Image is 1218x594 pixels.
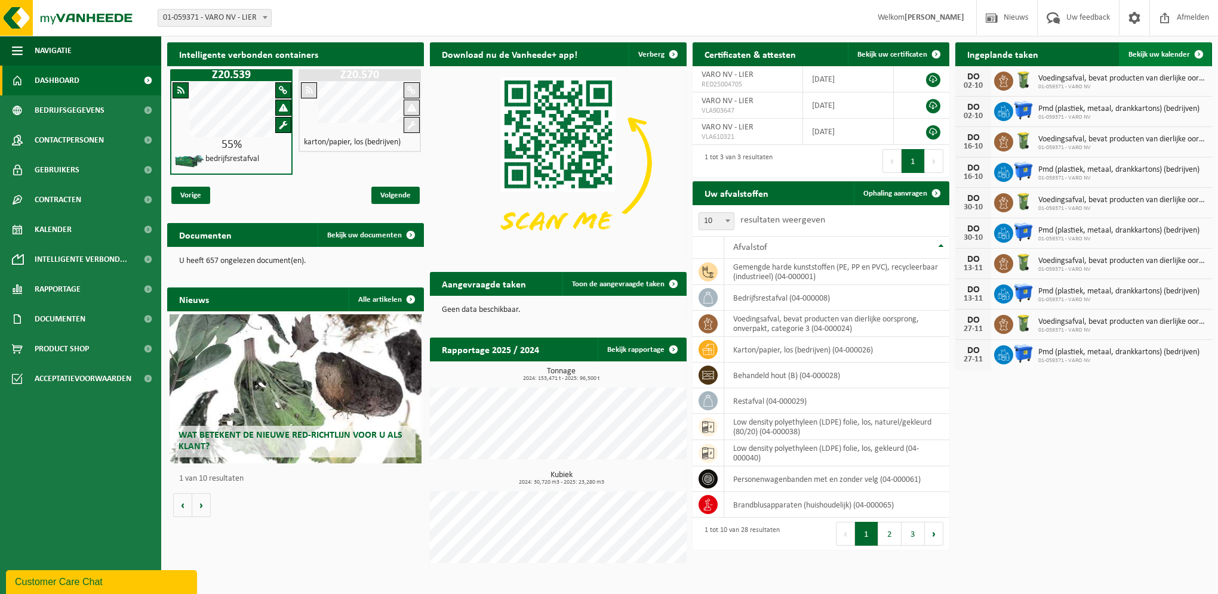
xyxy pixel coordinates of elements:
span: 01-059371 - VARO NV [1038,83,1206,91]
h2: Nieuws [167,287,221,311]
img: Download de VHEPlus App [430,66,687,259]
span: Intelligente verbond... [35,245,127,274]
span: Voedingsafval, bevat producten van dierlijke oorsprong, onverpakt, categorie 3 [1038,317,1206,327]
td: bedrijfsrestafval (04-000008) [724,285,949,311]
a: Bekijk uw documenten [318,223,423,247]
td: voedingsafval, bevat producten van dierlijke oorsprong, onverpakt, categorie 3 (04-000024) [724,311,949,337]
span: Pmd (plastiek, metaal, drankkartons) (bedrijven) [1038,348,1199,357]
span: Dashboard [35,66,79,95]
span: Contracten [35,185,81,215]
span: 01-059371 - VARO NV [1038,266,1206,273]
td: brandblusapparaten (huishoudelijk) (04-000065) [724,492,949,518]
span: 01-059371 - VARO NV [1038,236,1199,243]
div: DO [961,133,985,143]
a: Bekijk uw certificaten [848,42,948,66]
a: Bekijk uw kalender [1119,42,1211,66]
span: RED25004705 [702,80,793,89]
span: VARO NV - LIER [702,97,753,106]
div: DO [961,285,985,295]
td: restafval (04-000029) [724,388,949,414]
td: gemengde harde kunststoffen (PE, PP en PVC), recycleerbaar (industrieel) (04-000001) [724,259,949,285]
h3: Tonnage [436,367,687,382]
span: VLA610321 [702,132,793,142]
span: Volgende [371,187,420,204]
h2: Certificaten & attesten [693,42,808,66]
span: Afvalstof [733,243,767,252]
h2: Intelligente verbonden containers [167,42,424,66]
td: karton/papier, los (bedrijven) (04-000026) [724,337,949,363]
span: 01-059371 - VARO NV [1038,296,1199,304]
img: WB-1100-HPE-BE-01 [1013,283,1034,303]
span: VARO NV - LIER [702,123,753,132]
span: Bedrijfsgegevens [35,95,104,125]
span: 01-059371 - VARO NV [1038,205,1206,212]
button: Next [925,149,943,173]
button: Volgende [192,493,211,517]
span: Acceptatievoorwaarden [35,364,131,394]
h3: Kubiek [436,471,687,485]
td: low density polyethyleen (LDPE) folie, los, naturel/gekleurd (80/20) (04-000038) [724,414,949,440]
div: DO [961,103,985,112]
div: DO [961,224,985,234]
span: Rapportage [35,274,81,304]
button: Previous [836,522,855,546]
span: Gebruikers [35,155,79,185]
span: Voedingsafval, bevat producten van dierlijke oorsprong, onverpakt, categorie 3 [1038,256,1206,266]
span: 01-059371 - VARO NV - LIER [158,10,271,26]
button: 1 [855,522,878,546]
td: [DATE] [803,92,894,119]
label: resultaten weergeven [740,215,825,225]
div: DO [961,72,985,82]
span: Pmd (plastiek, metaal, drankkartons) (bedrijven) [1038,165,1199,175]
button: 1 [902,149,925,173]
img: WB-1100-HPE-BE-01 [1013,161,1034,181]
p: Geen data beschikbaar. [442,306,675,314]
span: 2024: 153,471 t - 2025: 96,500 t [436,376,687,382]
span: Bekijk uw documenten [327,231,402,239]
span: Pmd (plastiek, metaal, drankkartons) (bedrijven) [1038,226,1199,236]
span: Verberg [638,51,665,58]
span: Bekijk uw kalender [1128,51,1190,58]
strong: [PERSON_NAME] [905,13,964,22]
a: Wat betekent de nieuwe RED-richtlijn voor u als klant? [170,314,421,463]
img: WB-1100-HPE-BE-01 [1013,222,1034,242]
h1: Z20.570 [302,69,418,81]
div: DO [961,194,985,203]
td: [DATE] [803,66,894,92]
div: 16-10 [961,173,985,181]
p: U heeft 657 ongelezen document(en). [179,257,412,265]
h4: karton/papier, los (bedrijven) [304,138,401,147]
h4: bedrijfsrestafval [205,155,259,163]
img: WB-1100-HPE-BE-01 [1013,100,1034,120]
span: Kalender [35,215,72,245]
span: Bekijk uw certificaten [857,51,927,58]
td: [DATE] [803,119,894,145]
div: 13-11 [961,264,985,273]
div: 27-11 [961,355,985,364]
div: 13-11 [961,295,985,303]
iframe: chat widget [6,568,199,594]
div: 55% [171,139,291,151]
a: Alle artikelen [349,287,423,311]
div: 30-10 [961,203,985,212]
img: HK-XZ-20-GN-01 [174,154,204,169]
span: Documenten [35,304,85,334]
span: Product Shop [35,334,89,364]
div: 1 tot 10 van 28 resultaten [699,521,780,547]
span: Voedingsafval, bevat producten van dierlijke oorsprong, onverpakt, categorie 3 [1038,196,1206,205]
span: 01-059371 - VARO NV - LIER [158,9,272,27]
h2: Download nu de Vanheede+ app! [430,42,589,66]
div: DO [961,346,985,355]
button: Vorige [173,493,192,517]
span: Pmd (plastiek, metaal, drankkartons) (bedrijven) [1038,287,1199,296]
a: Bekijk rapportage [598,338,685,361]
img: WB-0140-HPE-GN-50 [1013,70,1034,90]
span: Navigatie [35,36,72,66]
img: WB-0140-HPE-GN-50 [1013,313,1034,333]
td: behandeld hout (B) (04-000028) [724,363,949,388]
div: 16-10 [961,143,985,151]
span: 01-059371 - VARO NV [1038,144,1206,151]
h1: Z20.539 [173,69,290,81]
span: Contactpersonen [35,125,104,155]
